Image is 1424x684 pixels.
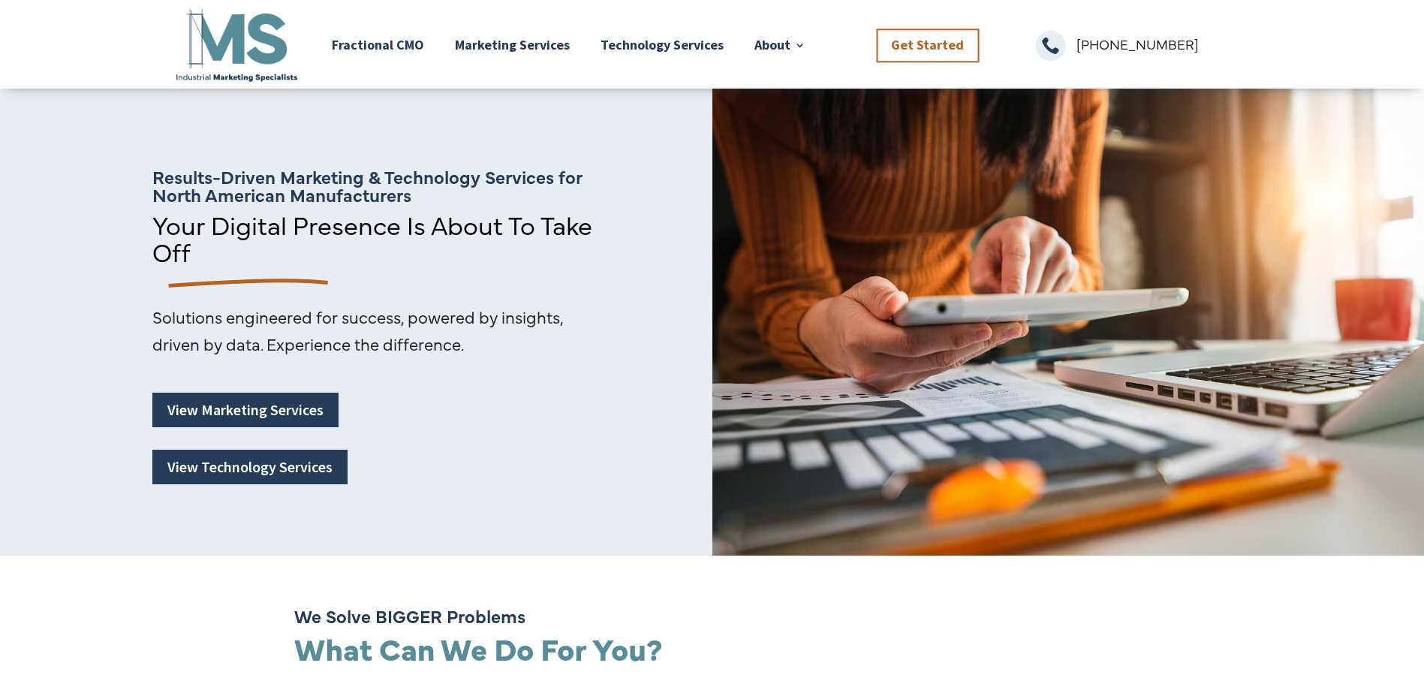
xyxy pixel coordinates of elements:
[152,265,334,303] img: underline
[455,5,570,84] a: Marketing Services
[294,607,1112,632] h5: We Solve BIGGER Problems
[152,393,339,427] a: View Marketing Services
[754,5,805,84] a: About
[152,303,607,357] p: Solutions engineered for success, powered by insights, driven by data. Experience the difference.
[1035,31,1065,61] span: 
[876,29,979,62] a: Get Started
[152,211,615,265] p: Your Digital Presence Is About To Take Off
[152,167,615,211] h5: Results-Driven Marketing & Technology Services for North American Manufacturers
[332,5,424,84] a: Fractional CMO
[1076,31,1251,58] p: [PHONE_NUMBER]
[294,632,1112,670] h2: What Can We Do For You?
[601,5,724,84] a: Technology Services
[152,450,348,484] a: View Technology Services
